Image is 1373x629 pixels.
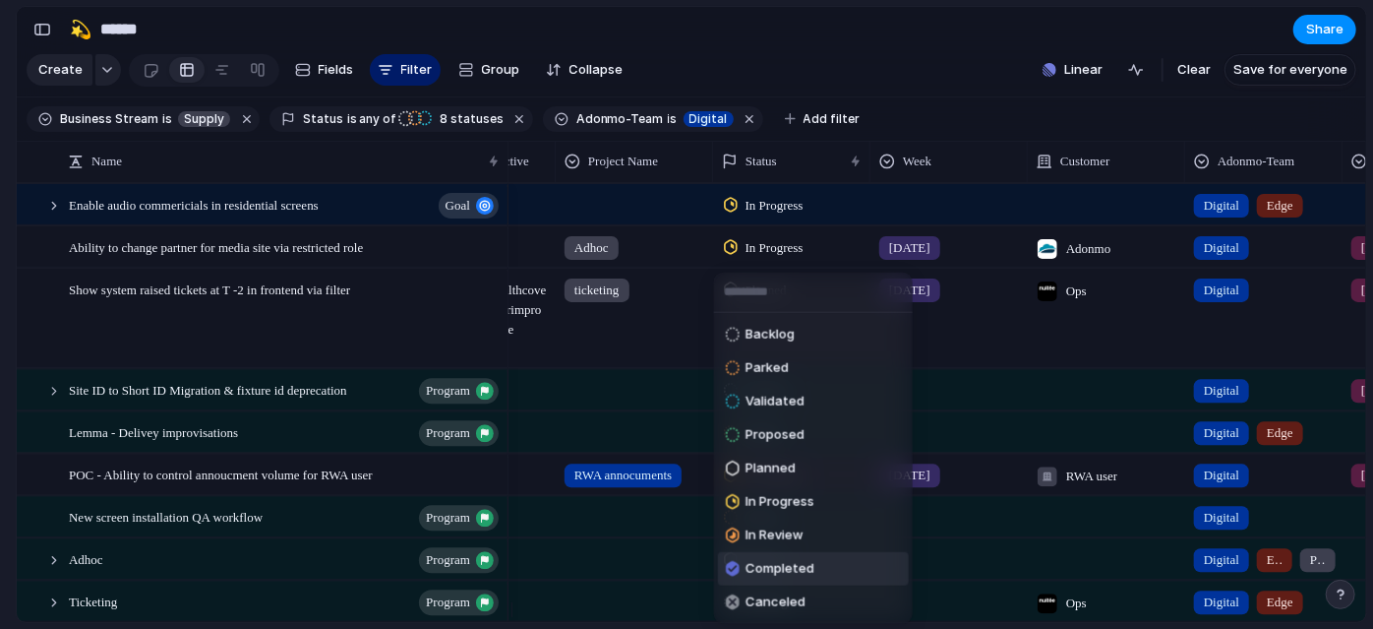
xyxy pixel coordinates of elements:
[746,459,796,478] span: Planned
[746,526,804,545] span: In Review
[746,392,805,411] span: Validated
[746,559,814,579] span: Completed
[746,325,795,345] span: Backlog
[746,593,806,612] span: Canceled
[746,358,789,378] span: Parked
[746,425,805,445] span: Proposed
[746,492,814,512] span: In Progress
